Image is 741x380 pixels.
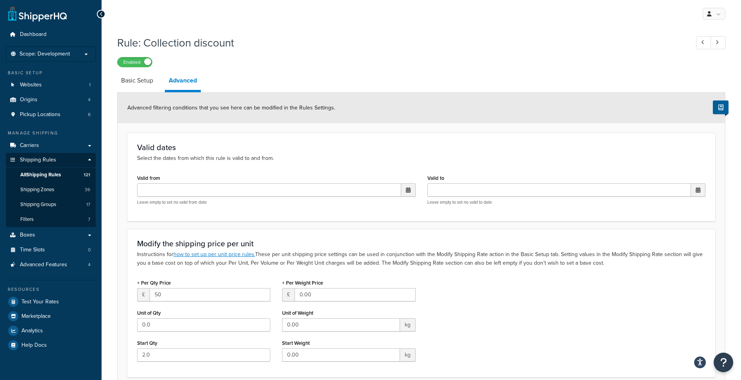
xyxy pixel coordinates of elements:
li: Shipping Zones [6,183,96,197]
span: £ [137,288,150,301]
li: Advanced Features [6,258,96,272]
h3: Valid dates [137,143,705,152]
li: Origins [6,93,96,107]
span: Advanced filtering conditions that you see here can be modified in the Rules Settings. [127,104,335,112]
p: Leave empty to set no valid from date [137,199,416,205]
span: 121 [84,172,90,178]
a: Carriers [6,138,96,153]
a: Advanced Features4 [6,258,96,272]
li: Shipping Groups [6,197,96,212]
a: Filters7 [6,212,96,227]
a: Advanced [165,71,201,92]
span: Marketplace [21,313,51,320]
span: Help Docs [21,342,47,349]
span: 0 [88,247,91,253]
a: Basic Setup [117,71,157,90]
span: Filters [20,216,34,223]
label: Start Qty [137,340,157,346]
span: Analytics [21,328,43,334]
a: Help Docs [6,338,96,352]
span: Pickup Locations [20,111,61,118]
a: Boxes [6,228,96,242]
span: 6 [88,111,91,118]
h1: Rule: Collection discount [117,35,682,50]
a: Websites1 [6,78,96,92]
li: Filters [6,212,96,227]
span: All Shipping Rules [20,172,61,178]
li: Pickup Locations [6,108,96,122]
a: Shipping Groups17 [6,197,96,212]
label: Valid to [427,175,444,181]
label: Valid from [137,175,160,181]
span: 4 [88,97,91,103]
h3: Modify the shipping price per unit [137,239,705,248]
a: Origins4 [6,93,96,107]
span: Test Your Rates [21,299,59,305]
a: AllShipping Rules121 [6,168,96,182]
a: Dashboard [6,27,96,42]
label: Unit of Weight [282,310,313,316]
span: Shipping Rules [20,157,56,163]
div: Resources [6,286,96,293]
span: Websites [20,82,42,88]
span: Shipping Zones [20,186,54,193]
p: Leave empty to set no valid to date [427,199,706,205]
a: Shipping Rules [6,153,96,167]
span: kg [400,318,416,332]
span: £ [282,288,295,301]
a: Analytics [6,324,96,338]
span: Boxes [20,232,35,238]
span: Shipping Groups [20,201,56,208]
span: Origins [20,97,37,103]
label: Unit of Qty [137,310,161,316]
button: Open Resource Center [714,353,733,372]
label: + Per Qty Price [137,280,171,286]
span: Scope: Development [20,51,70,57]
a: Marketplace [6,309,96,323]
span: 7 [88,216,90,223]
label: Enabled [118,57,152,67]
span: 4 [88,262,91,268]
span: Advanced Features [20,262,67,268]
li: Time Slots [6,243,96,257]
label: + Per Weight Price [282,280,323,286]
li: Websites [6,78,96,92]
span: 17 [86,201,90,208]
a: Next Record [711,36,726,49]
p: Instructions for These per unit shipping price settings can be used in conjunction with the Modif... [137,250,705,267]
span: Time Slots [20,247,45,253]
span: Carriers [20,142,39,149]
p: Select the dates from which this rule is valid to and from. [137,154,705,163]
a: Previous Record [696,36,711,49]
button: Show Help Docs [713,100,729,114]
span: kg [400,348,416,362]
span: 36 [85,186,90,193]
a: Shipping Zones36 [6,183,96,197]
div: Basic Setup [6,70,96,76]
label: Start Weight [282,340,310,346]
li: Shipping Rules [6,153,96,227]
div: Manage Shipping [6,130,96,136]
a: Test Your Rates [6,295,96,309]
a: Pickup Locations6 [6,108,96,122]
a: Time Slots0 [6,243,96,257]
a: how to set up per unit price rules. [173,250,255,258]
span: Dashboard [20,31,46,38]
span: 1 [89,82,91,88]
